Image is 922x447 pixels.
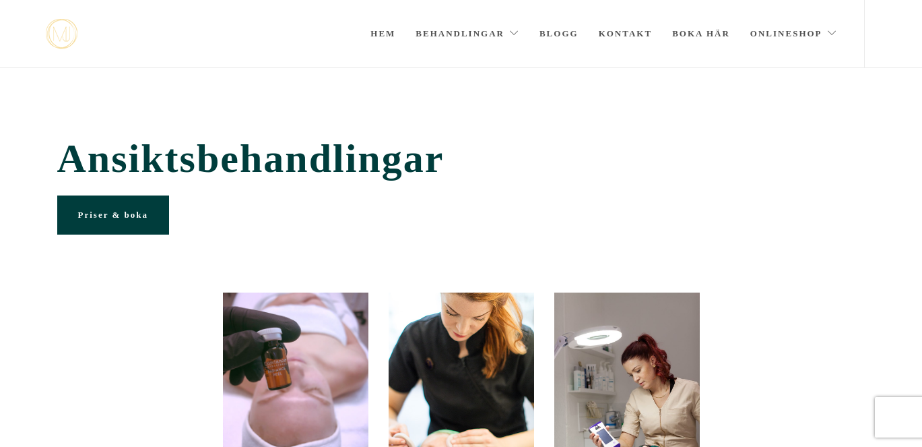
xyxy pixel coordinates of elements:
[78,210,148,220] span: Priser & boka
[46,19,77,49] img: mjstudio
[57,136,865,182] span: Ansiktsbehandlingar
[46,19,77,49] a: mjstudio mjstudio mjstudio
[57,196,169,235] a: Priser & boka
